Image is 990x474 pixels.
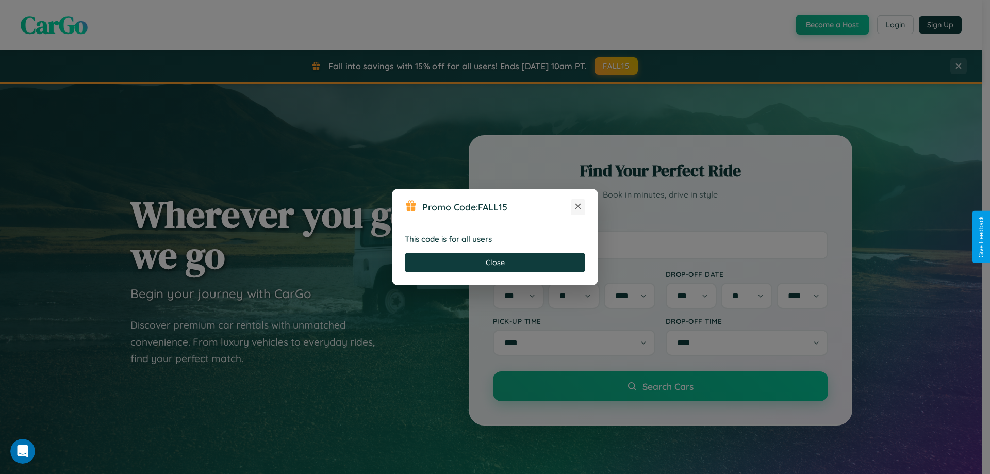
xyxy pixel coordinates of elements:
h3: Promo Code: [422,201,571,213]
b: FALL15 [478,201,507,213]
div: Give Feedback [978,216,985,258]
button: Close [405,253,585,272]
iframe: Intercom live chat [10,439,35,464]
strong: This code is for all users [405,234,492,244]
